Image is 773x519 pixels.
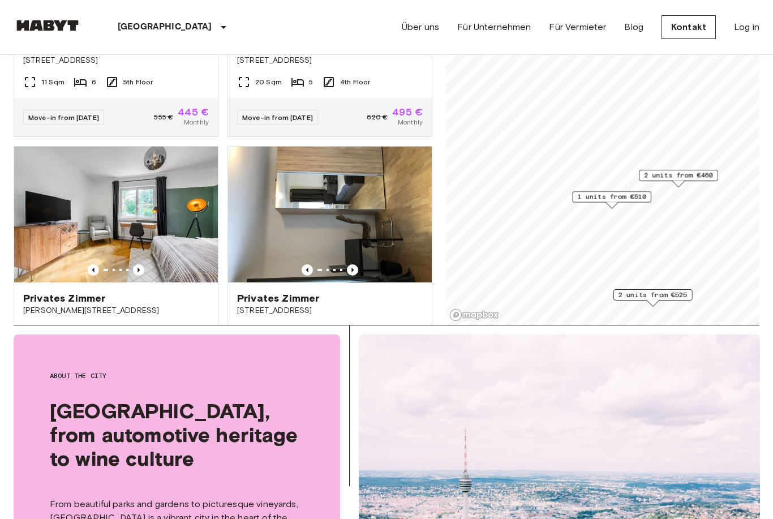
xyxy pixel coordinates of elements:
[392,107,423,117] span: 495 €
[118,20,212,34] p: [GEOGRAPHIC_DATA]
[14,147,218,282] img: Marketing picture of unit DE-09-001-001-02HF
[123,77,153,87] span: 5th Floor
[302,264,313,276] button: Previous image
[237,291,319,305] span: Privates Zimmer
[88,264,99,276] button: Previous image
[624,20,643,34] a: Blog
[398,117,423,127] span: Monthly
[227,146,432,387] a: Marketing picture of unit DE-09-006-002-01HFPrevious imagePrevious imagePrivates Zimmer[STREET_AD...
[644,170,713,181] span: 2 units from €460
[619,290,688,300] span: 2 units from €525
[178,107,209,117] span: 445 €
[613,289,693,307] div: Map marker
[184,117,209,127] span: Monthly
[237,55,423,66] span: [STREET_ADDRESS]
[402,20,439,34] a: Über uns
[367,112,388,122] span: 620 €
[23,55,209,66] span: [STREET_ADDRESS]
[340,77,370,87] span: 4th Floor
[228,147,432,282] img: Marketing picture of unit DE-09-006-002-01HF
[577,192,646,202] span: 1 units from €510
[734,20,759,34] a: Log in
[41,77,65,87] span: 11 Sqm
[572,191,651,209] div: Map marker
[237,305,423,316] span: [STREET_ADDRESS]
[549,20,606,34] a: Für Vermieter
[154,112,173,122] span: 555 €
[50,371,304,381] span: About the city
[449,308,499,321] a: Mapbox logo
[14,20,81,31] img: Habyt
[92,77,96,87] span: 6
[662,15,716,39] a: Kontakt
[14,146,218,387] a: Marketing picture of unit DE-09-001-001-02HFPrevious imagePrevious imagePrivates Zimmer[PERSON_NA...
[28,113,99,122] span: Move-in from [DATE]
[309,77,313,87] span: 5
[347,264,358,276] button: Previous image
[23,291,105,305] span: Privates Zimmer
[242,113,313,122] span: Move-in from [DATE]
[133,264,144,276] button: Previous image
[255,77,282,87] span: 20 Sqm
[457,20,531,34] a: Für Unternehmen
[23,305,209,316] span: [PERSON_NAME][STREET_ADDRESS]
[639,170,718,187] div: Map marker
[50,399,304,470] span: [GEOGRAPHIC_DATA], from automotive heritage to wine culture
